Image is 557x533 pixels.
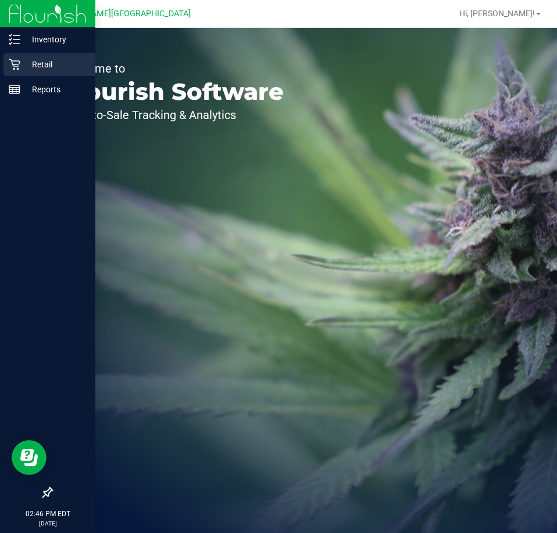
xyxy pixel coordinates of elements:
[20,33,90,46] p: Inventory
[63,63,284,74] p: Welcome to
[9,84,20,95] inline-svg: Reports
[5,519,90,528] p: [DATE]
[5,509,90,519] p: 02:46 PM EDT
[63,80,284,103] p: Flourish Software
[459,9,535,18] span: Hi, [PERSON_NAME]!
[20,57,90,71] p: Retail
[47,9,191,19] span: [PERSON_NAME][GEOGRAPHIC_DATA]
[63,109,284,121] p: Seed-to-Sale Tracking & Analytics
[9,59,20,70] inline-svg: Retail
[12,440,47,475] iframe: Resource center
[9,34,20,45] inline-svg: Inventory
[20,82,90,96] p: Reports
